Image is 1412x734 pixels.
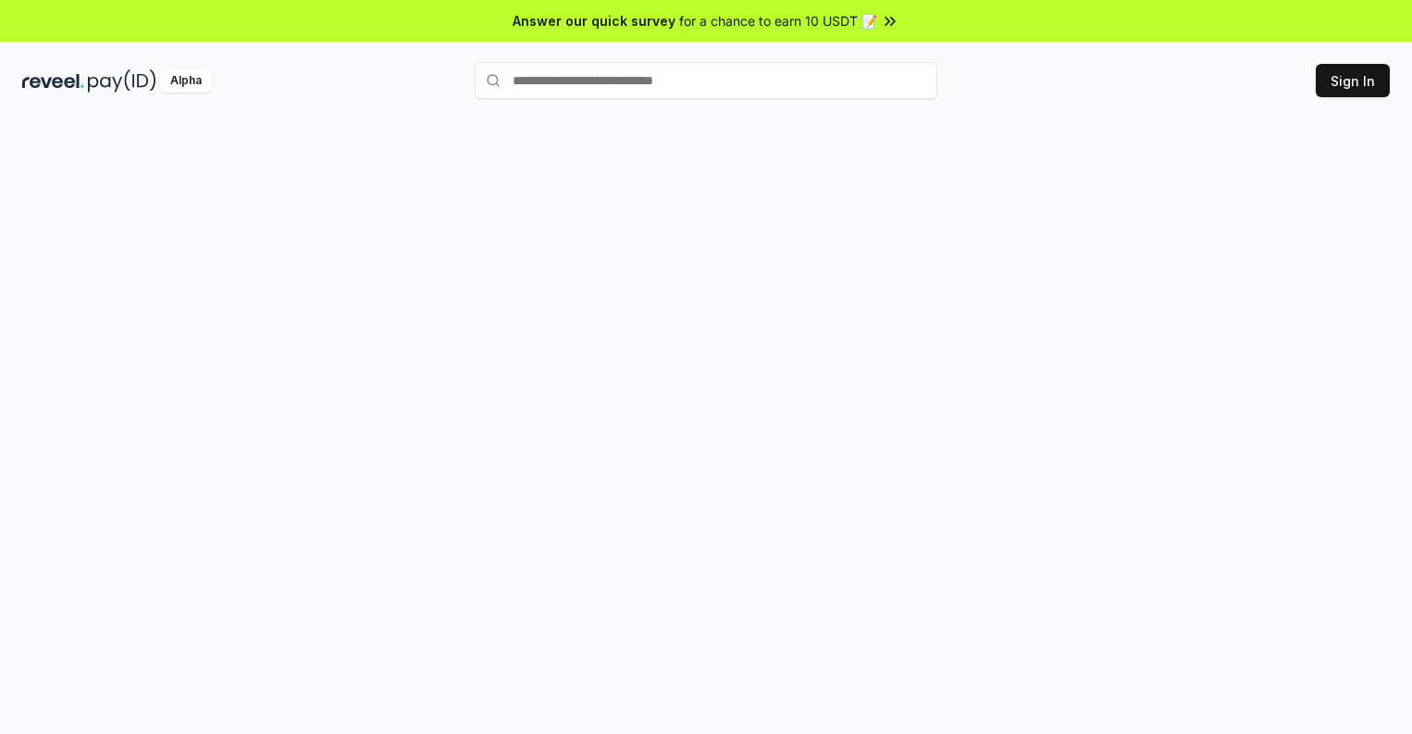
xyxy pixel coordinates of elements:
[679,11,877,31] span: for a chance to earn 10 USDT 📝
[1316,64,1390,97] button: Sign In
[160,69,212,93] div: Alpha
[88,69,156,93] img: pay_id
[22,69,84,93] img: reveel_dark
[513,11,675,31] span: Answer our quick survey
